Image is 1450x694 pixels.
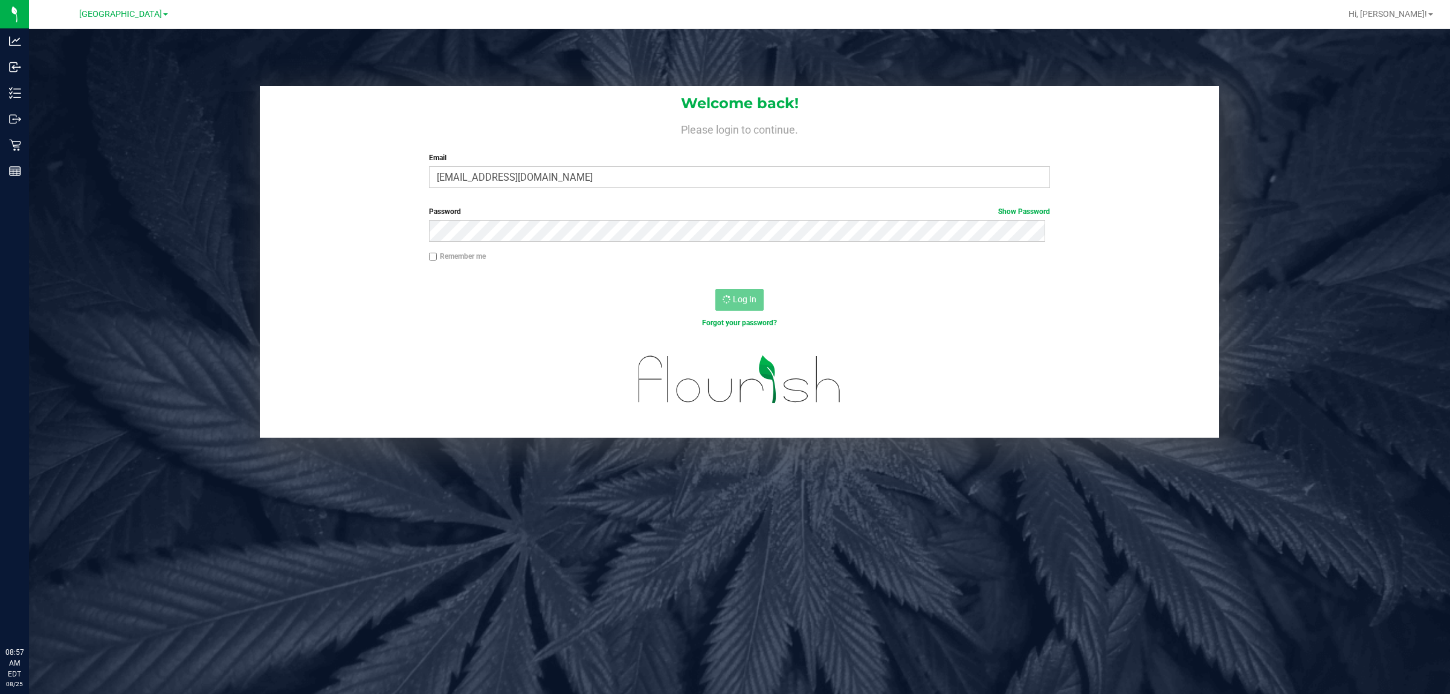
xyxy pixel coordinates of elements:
[9,35,21,47] inline-svg: Analytics
[79,9,162,19] span: [GEOGRAPHIC_DATA]
[998,207,1050,216] a: Show Password
[429,253,437,261] input: Remember me
[5,679,24,689] p: 08/25
[9,61,21,73] inline-svg: Inbound
[1348,9,1427,19] span: Hi, [PERSON_NAME]!
[9,139,21,151] inline-svg: Retail
[429,207,461,216] span: Password
[5,647,24,679] p: 08:57 AM EDT
[702,319,777,327] a: Forgot your password?
[715,289,764,311] button: Log In
[429,251,486,262] label: Remember me
[9,113,21,125] inline-svg: Outbound
[9,87,21,99] inline-svg: Inventory
[733,294,756,304] span: Log In
[260,121,1219,135] h4: Please login to continue.
[260,96,1219,111] h1: Welcome back!
[429,152,1051,163] label: Email
[9,165,21,177] inline-svg: Reports
[620,341,860,418] img: flourish_logo.svg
